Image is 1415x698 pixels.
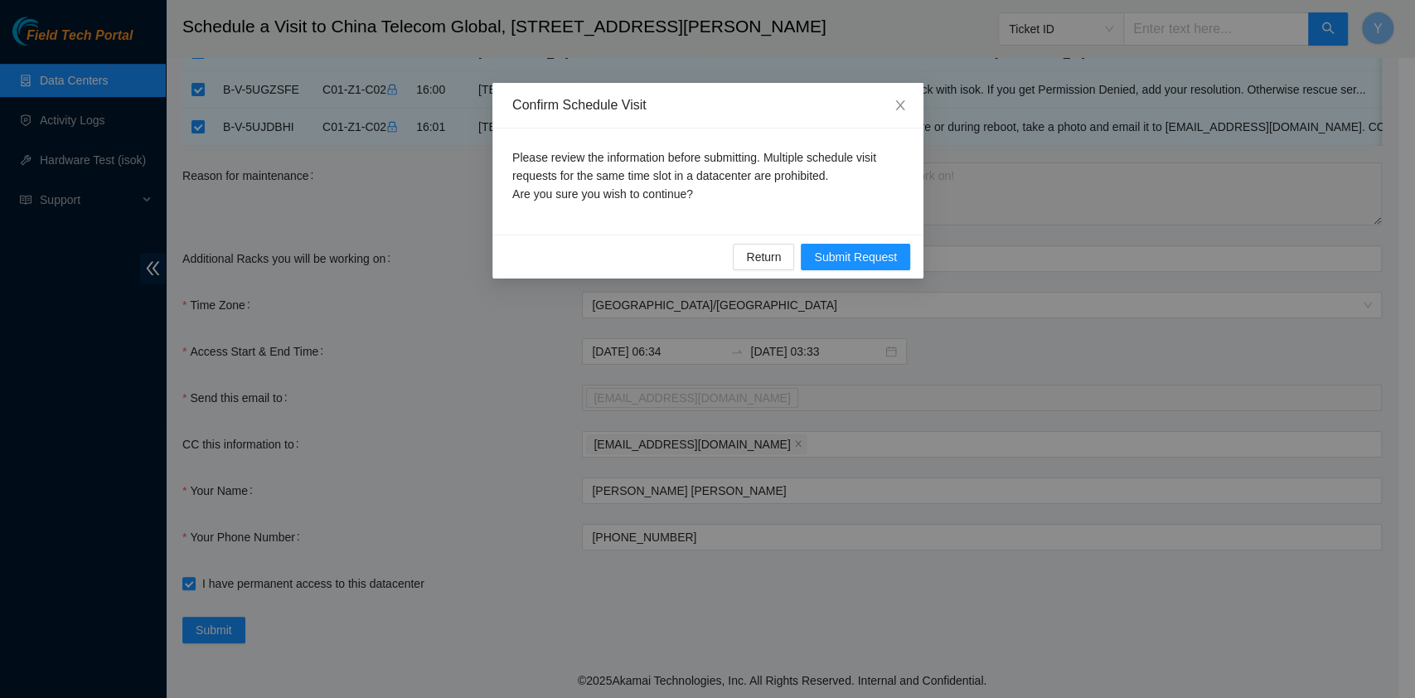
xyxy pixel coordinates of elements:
div: Confirm Schedule Visit [512,96,904,114]
span: Submit Request [814,248,897,266]
button: Submit Request [801,244,910,270]
span: Return [746,248,781,266]
button: Return [733,244,794,270]
span: close [894,99,907,112]
p: Please review the information before submitting. Multiple schedule visit requests for the same ti... [512,148,904,203]
button: Close [877,83,923,129]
